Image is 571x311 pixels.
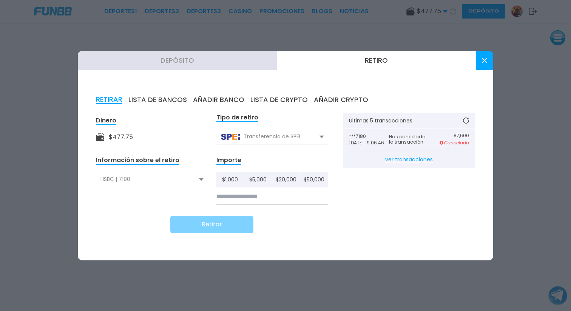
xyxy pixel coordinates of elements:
[349,140,389,145] p: [DATE] 19:06:46
[314,96,368,104] button: AÑADIR CRYPTO
[221,134,240,140] img: Transferencia de SPEI
[216,130,328,144] div: Transferencia de SPEI
[272,172,300,187] button: $20,000
[216,156,241,165] div: Importe
[349,118,412,123] p: Últimas 5 transacciones
[96,156,179,165] div: Información sobre el retiro
[440,139,469,146] p: Cancelado
[128,96,187,104] button: LISTA DE BANCOS
[389,134,429,145] p: Has cancelado la transacción
[96,116,116,125] div: Dinero
[244,172,272,187] button: $5,000
[349,151,469,168] a: ver transacciones
[193,96,244,104] button: AÑADIR BANCO
[300,172,328,187] button: $50,000
[216,113,258,122] div: Tipo de retiro
[170,216,253,233] button: Retirar
[216,172,244,187] button: $1,000
[277,51,476,70] button: Retiro
[109,133,133,142] div: $ 477.75
[96,96,122,104] button: RETIRAR
[78,51,277,70] button: Depósito
[440,133,469,138] p: $ 7,600
[96,172,207,187] div: HSBC | 7180
[250,96,308,104] button: LISTA DE CRYPTO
